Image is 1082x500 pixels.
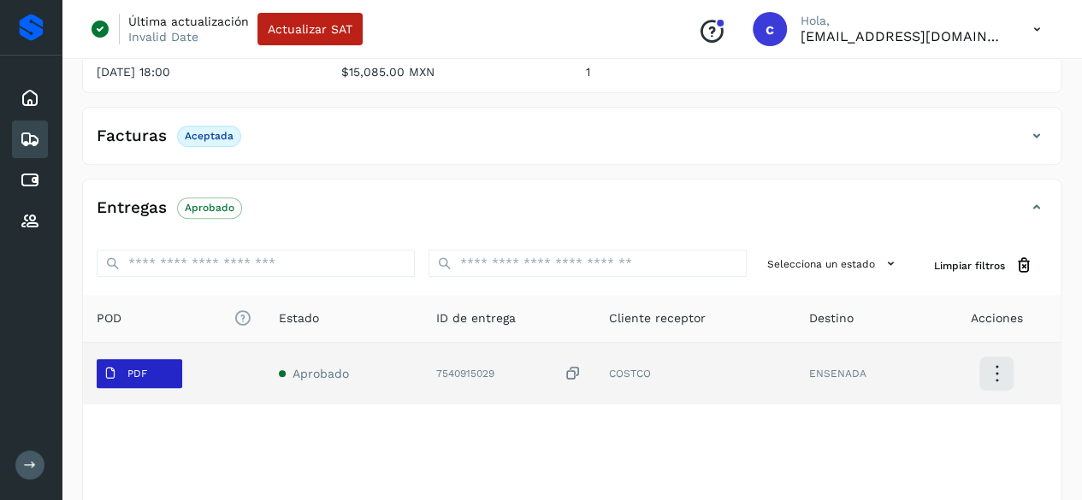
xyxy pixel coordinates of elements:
p: $15,085.00 MXN [341,65,559,79]
p: Aceptada [185,130,234,142]
div: 7540915029 [436,365,582,383]
p: 1 [586,65,803,79]
div: EntregasAprobado [83,193,1061,236]
button: Actualizar SAT [257,13,363,45]
span: Destino [809,309,854,327]
h4: Facturas [97,126,167,146]
p: Hola, [801,14,1006,28]
span: Cliente receptor [609,309,706,327]
button: Selecciona un estado [760,250,907,278]
p: [DATE] 18:00 [97,65,314,79]
div: Embarques [12,121,48,158]
p: Aprobado [185,202,234,214]
p: Invalid Date [128,29,198,44]
div: Proveedores [12,203,48,240]
span: Actualizar SAT [268,23,352,35]
span: Limpiar filtros [934,258,1005,274]
span: POD [97,309,251,327]
span: ID de entrega [436,309,516,327]
span: Acciones [970,309,1022,327]
p: PDF [127,368,147,379]
td: COSTCO [595,343,795,404]
p: carojas@niagarawater.com [801,28,1006,44]
button: PDF [97,359,182,388]
span: Aprobado [293,367,349,380]
div: Inicio [12,79,48,117]
div: Cuentas por pagar [12,162,48,199]
h4: Entregas [97,198,167,218]
span: Estado [279,309,319,327]
button: Limpiar filtros [920,250,1047,281]
td: ENSENADA [795,343,932,404]
div: FacturasAceptada [83,121,1061,164]
p: Última actualización [128,14,249,29]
